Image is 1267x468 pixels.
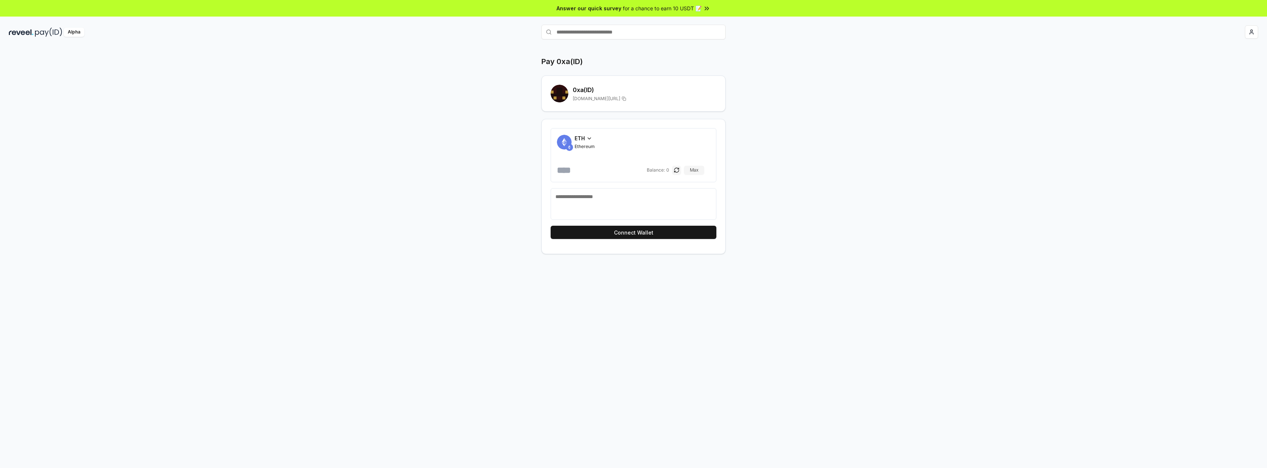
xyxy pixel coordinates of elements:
[557,4,621,12] span: Answer our quick survey
[573,85,716,94] h2: 0xa (ID)
[566,144,573,151] img: ETH.svg
[666,167,669,173] span: 0
[575,144,595,149] span: Ethereum
[623,4,702,12] span: for a chance to earn 10 USDT 📝
[573,96,620,102] span: [DOMAIN_NAME][URL]
[35,28,62,37] img: pay_id
[575,134,585,142] span: ETH
[541,56,583,67] h1: Pay 0xa(ID)
[64,28,84,37] div: Alpha
[684,166,704,175] button: Max
[647,167,665,173] span: Balance:
[551,226,716,239] button: Connect Wallet
[9,28,34,37] img: reveel_dark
